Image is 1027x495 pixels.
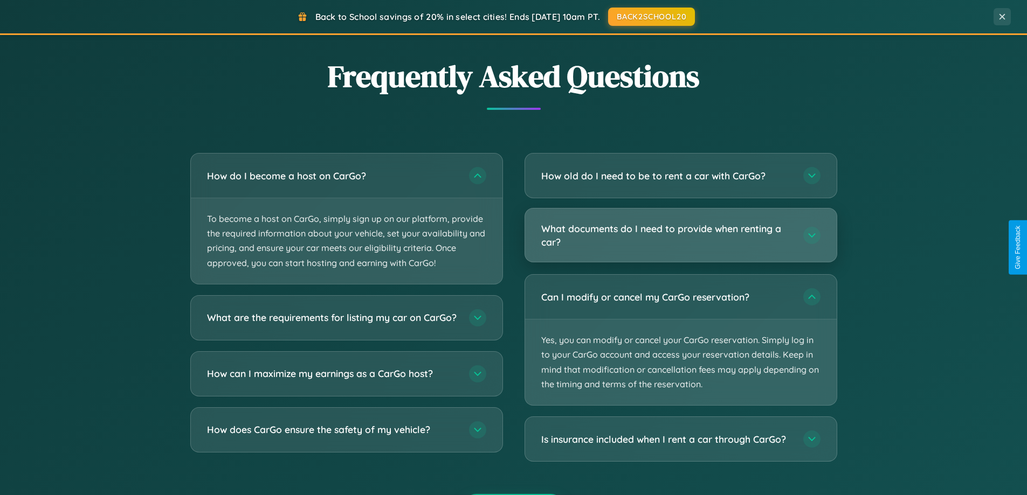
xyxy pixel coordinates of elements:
h3: Is insurance included when I rent a car through CarGo? [541,433,792,446]
h3: How do I become a host on CarGo? [207,169,458,183]
h3: How can I maximize my earnings as a CarGo host? [207,367,458,380]
h3: How old do I need to be to rent a car with CarGo? [541,169,792,183]
div: Give Feedback [1014,226,1022,269]
h3: What documents do I need to provide when renting a car? [541,222,792,248]
button: BACK2SCHOOL20 [608,8,695,26]
span: Back to School savings of 20% in select cities! Ends [DATE] 10am PT. [315,11,600,22]
p: Yes, you can modify or cancel your CarGo reservation. Simply log in to your CarGo account and acc... [525,319,837,405]
h2: Frequently Asked Questions [190,55,837,97]
h3: How does CarGo ensure the safety of my vehicle? [207,423,458,436]
h3: Can I modify or cancel my CarGo reservation? [541,290,792,304]
h3: What are the requirements for listing my car on CarGo? [207,311,458,324]
p: To become a host on CarGo, simply sign up on our platform, provide the required information about... [191,198,502,284]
